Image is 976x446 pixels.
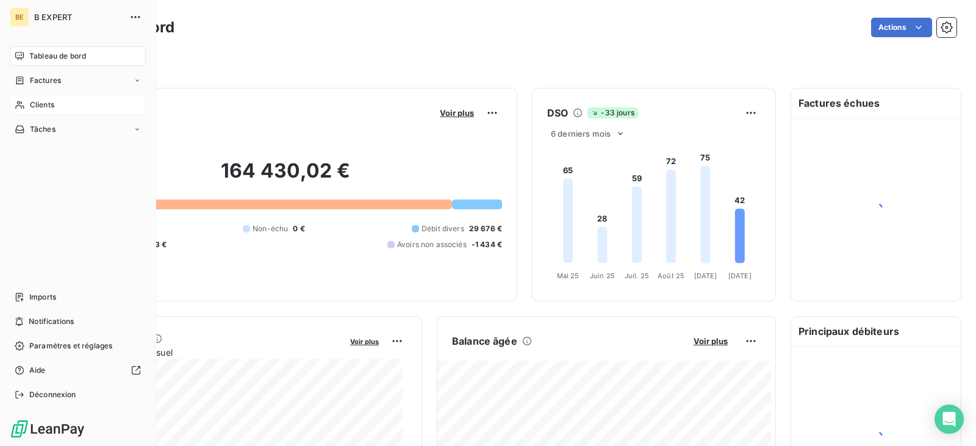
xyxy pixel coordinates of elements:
span: 6 derniers mois [551,129,611,138]
span: -33 jours [587,107,637,118]
span: Paramètres et réglages [29,340,112,351]
tspan: Mai 25 [557,272,579,280]
span: Voir plus [440,108,474,118]
tspan: Août 25 [658,272,684,280]
span: Non-échu [253,223,288,234]
h2: 164 430,02 € [69,159,502,195]
span: B EXPERT [34,12,122,22]
span: Avoirs non associés [397,239,467,250]
h6: Balance âgée [452,334,517,348]
span: Aide [29,365,46,376]
h6: DSO [547,106,568,120]
a: Aide [10,361,146,380]
tspan: [DATE] [728,272,752,280]
span: -1 434 € [472,239,502,250]
span: 29 676 € [469,223,502,234]
span: Notifications [29,316,74,327]
div: BE [10,7,29,27]
span: Tableau de bord [29,51,86,62]
span: Voir plus [350,337,379,346]
button: Voir plus [690,336,731,347]
button: Voir plus [346,336,382,347]
button: Voir plus [436,107,478,118]
span: Déconnexion [29,389,76,400]
h6: Principaux débiteurs [791,317,961,346]
span: Imports [29,292,56,303]
tspan: Juin 25 [590,272,615,280]
span: Factures [30,75,61,86]
span: 0 € [293,223,304,234]
span: Chiffre d'affaires mensuel [69,346,342,359]
div: Open Intercom Messenger [935,405,964,434]
button: Actions [871,18,932,37]
tspan: [DATE] [694,272,717,280]
span: Clients [30,99,54,110]
h6: Factures échues [791,88,961,118]
img: Logo LeanPay [10,419,85,439]
span: Voir plus [694,336,728,346]
tspan: Juil. 25 [625,272,649,280]
span: Débit divers [422,223,464,234]
span: Tâches [30,124,56,135]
